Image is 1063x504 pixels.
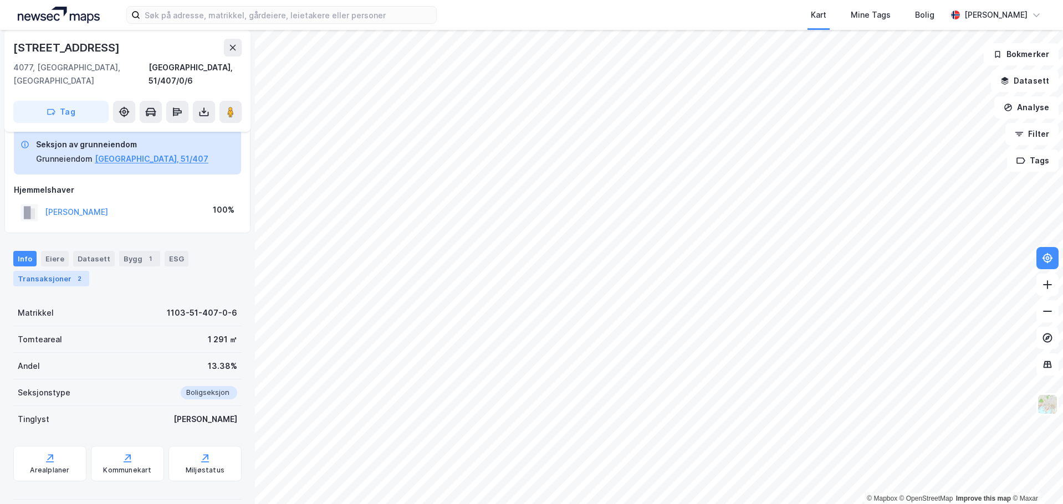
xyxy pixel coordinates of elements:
[30,466,69,475] div: Arealplaner
[964,8,1028,22] div: [PERSON_NAME]
[956,495,1011,502] a: Improve this map
[984,43,1059,65] button: Bokmerker
[186,466,224,475] div: Miljøstatus
[140,7,436,23] input: Søk på adresse, matrikkel, gårdeiere, leietakere eller personer
[13,251,37,266] div: Info
[811,8,826,22] div: Kart
[13,39,122,56] div: [STREET_ADDRESS]
[18,386,70,399] div: Seksjonstype
[851,8,891,22] div: Mine Tags
[213,203,234,217] div: 100%
[36,152,93,166] div: Grunneiendom
[1037,394,1058,415] img: Z
[145,253,156,264] div: 1
[13,61,149,88] div: 4077, [GEOGRAPHIC_DATA], [GEOGRAPHIC_DATA]
[18,333,62,346] div: Tomteareal
[36,138,208,151] div: Seksjon av grunneiendom
[95,152,208,166] button: [GEOGRAPHIC_DATA], 51/407
[74,273,85,284] div: 2
[915,8,934,22] div: Bolig
[1007,150,1059,172] button: Tags
[1008,451,1063,504] iframe: Chat Widget
[173,413,237,426] div: [PERSON_NAME]
[1008,451,1063,504] div: Kontrollprogram for chat
[900,495,953,502] a: OpenStreetMap
[165,251,188,266] div: ESG
[14,183,241,197] div: Hjemmelshaver
[13,271,89,286] div: Transaksjoner
[167,306,237,320] div: 1103-51-407-0-6
[18,7,100,23] img: logo.a4113a55bc3d86da70a041830d287a7e.svg
[991,70,1059,92] button: Datasett
[208,333,237,346] div: 1 291 ㎡
[18,359,40,373] div: Andel
[18,413,49,426] div: Tinglyst
[103,466,151,475] div: Kommunekart
[994,96,1059,119] button: Analyse
[13,101,109,123] button: Tag
[867,495,897,502] a: Mapbox
[208,359,237,373] div: 13.38%
[73,251,115,266] div: Datasett
[119,251,160,266] div: Bygg
[1005,123,1059,145] button: Filter
[149,61,242,88] div: [GEOGRAPHIC_DATA], 51/407/0/6
[18,306,54,320] div: Matrikkel
[41,251,69,266] div: Eiere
